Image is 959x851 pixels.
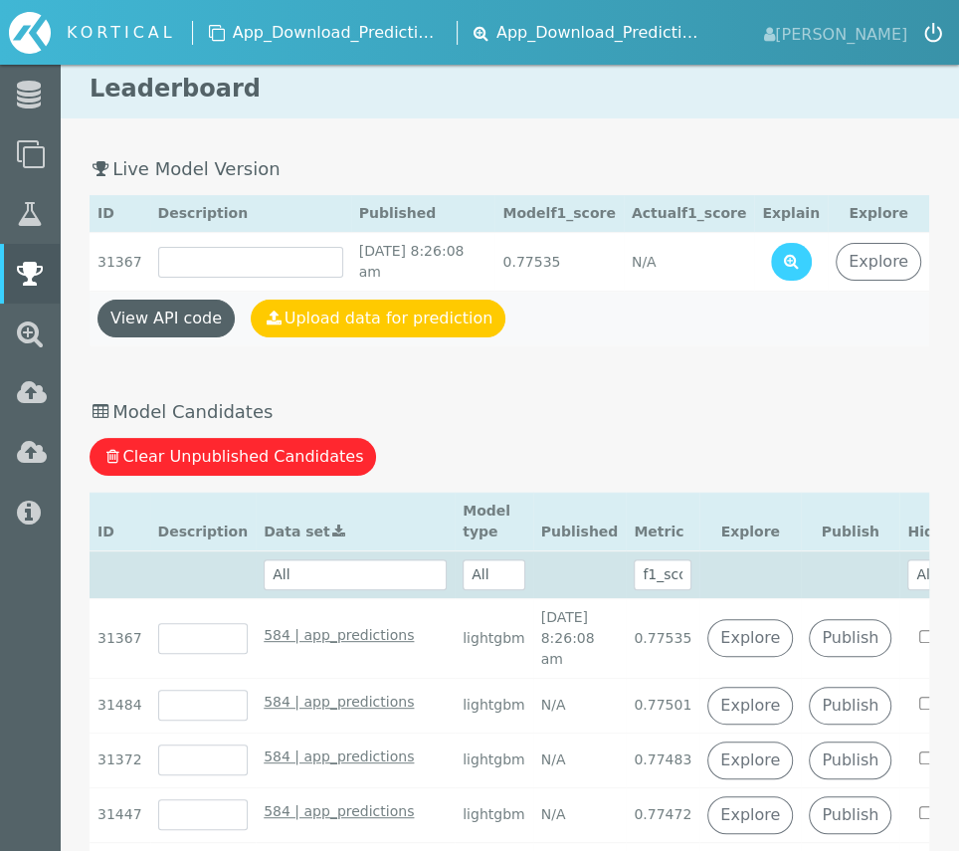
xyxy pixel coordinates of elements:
[836,243,921,281] a: Explore
[90,158,929,180] h2: Live Model Version
[707,687,793,725] a: Explore
[494,233,623,292] td: 0.77535
[809,742,891,779] a: Publish
[626,787,699,842] td: 0.77472
[494,195,623,233] th: Model
[707,619,793,657] a: Explore
[533,598,627,678] td: [DATE] 8:26:08 am
[809,687,891,725] a: Publish
[67,21,176,45] div: KORTICAL
[90,195,150,233] th: ID
[90,401,929,423] h2: Model Candidates
[924,23,942,43] img: icon-logout.svg
[809,796,891,834] a: Publish
[550,205,615,221] span: f1_score
[624,233,755,292] td: N/A
[90,787,150,842] td: 31447
[809,619,891,657] a: Publish
[264,746,447,767] a: 584 | app_predictions
[351,195,495,233] th: Published
[626,733,699,787] td: 0.77483
[681,205,746,221] span: f1_score
[624,195,755,233] th: Actual
[533,678,627,733] td: N/A
[899,492,951,550] th: Hide
[764,19,907,47] span: [PERSON_NAME]
[801,492,899,550] th: Publish
[533,733,627,787] td: N/A
[90,438,376,476] button: Clear Unpublished Candidates
[828,195,929,233] th: Explore
[455,492,532,550] th: Model type
[90,492,150,550] th: ID
[455,787,532,842] td: lightgbm
[699,492,801,550] th: Explore
[251,300,505,337] button: Upload data for prediction
[626,678,699,733] td: 0.77501
[455,678,532,733] td: lightgbm
[455,733,532,787] td: lightgbm
[256,492,455,550] th: Data set
[90,598,150,678] td: 31367
[97,300,235,337] a: View API code
[150,195,351,233] th: Description
[264,801,447,822] a: 584 | app_predictions
[533,787,627,842] td: N/A
[626,492,699,550] th: Metric
[707,742,793,779] a: Explore
[90,233,150,292] td: 31367
[264,692,447,713] a: 584 | app_predictions
[9,12,192,54] div: Home
[90,678,150,733] td: 31484
[9,12,192,54] a: KORTICAL
[60,60,959,118] h1: Leaderboard
[9,12,51,54] img: icon-kortical.svg
[150,492,257,550] th: Description
[754,195,828,233] th: Explain
[707,796,793,834] a: Explore
[90,733,150,787] td: 31372
[264,625,447,646] a: 584 | app_predictions
[533,492,627,550] th: Published
[351,233,495,292] td: [DATE] 8:26:08 am
[626,598,699,678] td: 0.77535
[455,598,532,678] td: lightgbm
